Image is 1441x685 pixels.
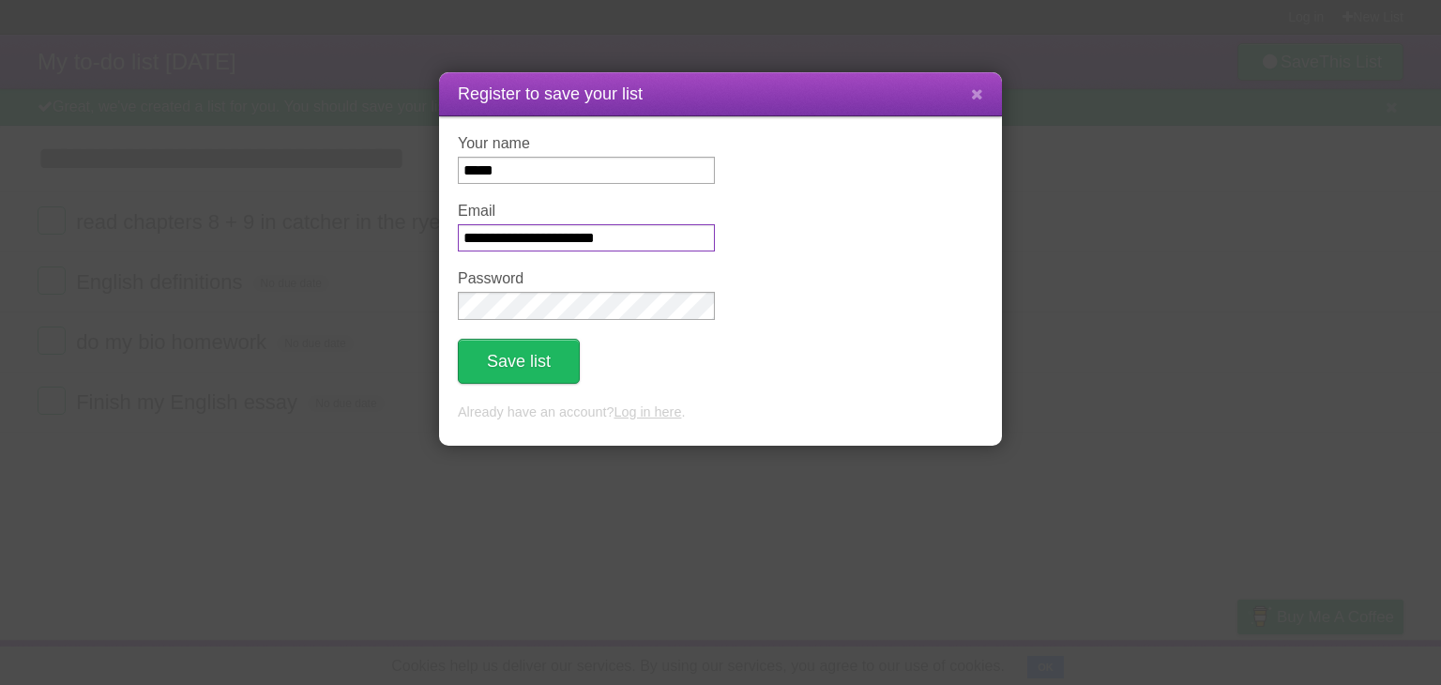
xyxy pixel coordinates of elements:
[458,403,983,423] p: Already have an account? .
[458,270,715,287] label: Password
[458,339,580,384] button: Save list
[614,404,681,419] a: Log in here
[458,203,715,220] label: Email
[458,82,983,107] h1: Register to save your list
[458,135,715,152] label: Your name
